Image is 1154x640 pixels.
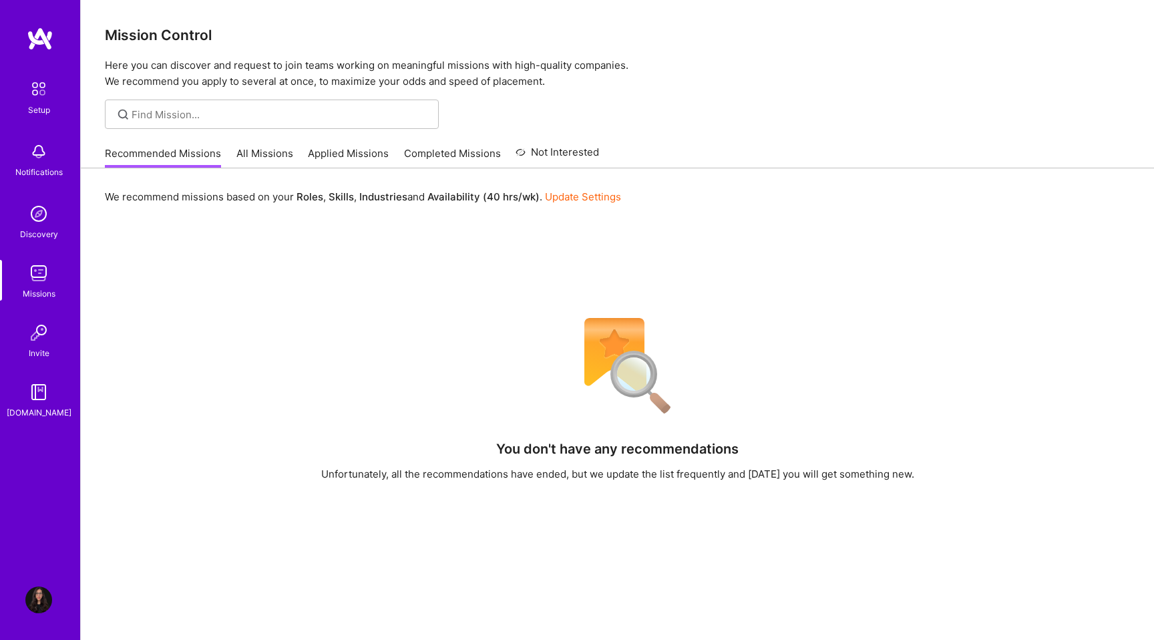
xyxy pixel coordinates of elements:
b: Availability (40 hrs/wk) [427,190,540,203]
img: guide book [25,379,52,406]
div: Notifications [15,165,63,179]
h4: You don't have any recommendations [496,441,739,457]
div: Missions [23,287,55,301]
b: Industries [359,190,407,203]
a: Update Settings [545,190,621,203]
div: Discovery [20,227,58,241]
img: logo [27,27,53,51]
a: Recommended Missions [105,146,221,168]
a: Not Interested [516,144,599,168]
i: icon SearchGrey [116,107,131,122]
img: User Avatar [25,587,52,613]
p: Here you can discover and request to join teams working on meaningful missions with high-quality ... [105,57,1130,90]
img: teamwork [25,260,52,287]
img: setup [25,75,53,103]
a: User Avatar [22,587,55,613]
div: [DOMAIN_NAME] [7,406,71,420]
img: Invite [25,319,52,346]
div: Invite [29,346,49,360]
a: Completed Missions [404,146,501,168]
img: bell [25,138,52,165]
p: We recommend missions based on your , , and . [105,190,621,204]
b: Skills [329,190,354,203]
b: Roles [297,190,323,203]
a: All Missions [236,146,293,168]
img: discovery [25,200,52,227]
div: Unfortunately, all the recommendations have ended, but we update the list frequently and [DATE] y... [321,467,914,481]
h3: Mission Control [105,27,1130,43]
img: No Results [561,309,675,423]
input: Find Mission... [132,108,429,122]
a: Applied Missions [308,146,389,168]
div: Setup [28,103,50,117]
